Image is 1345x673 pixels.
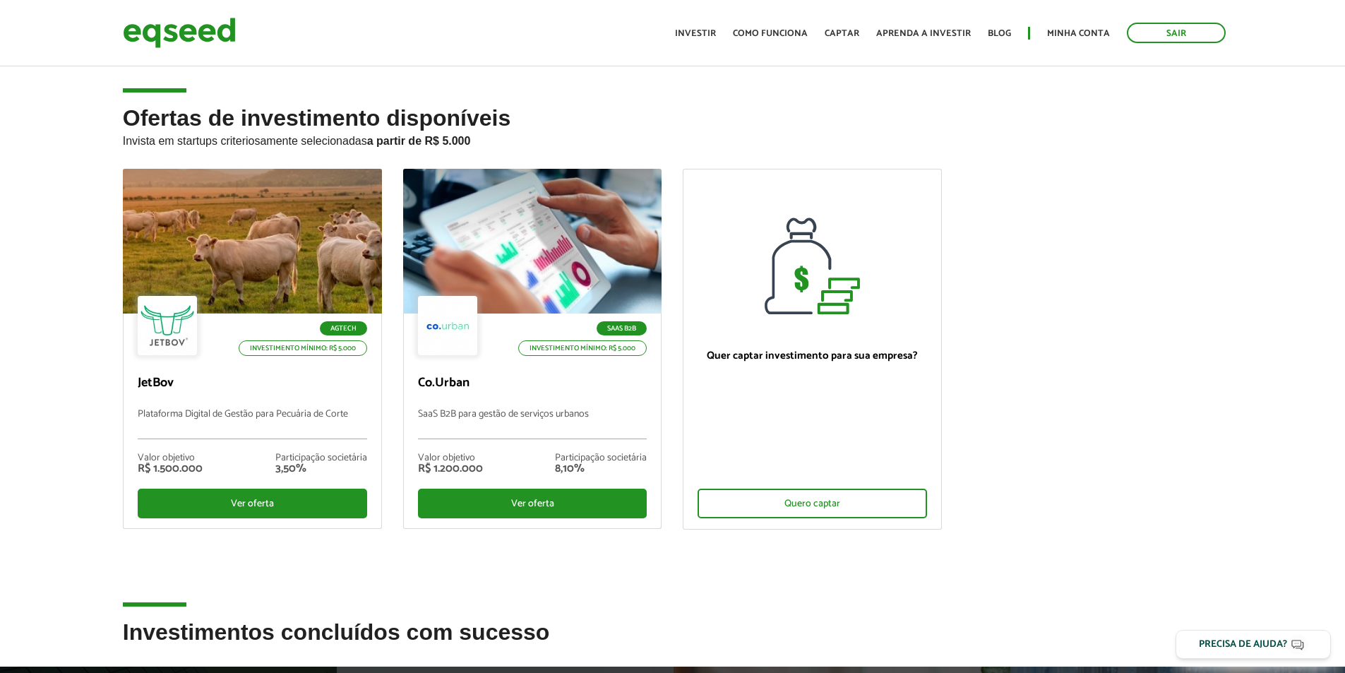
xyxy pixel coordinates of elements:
[418,376,647,391] p: Co.Urban
[138,376,367,391] p: JetBov
[123,620,1223,666] h2: Investimentos concluídos com sucesso
[418,489,647,518] div: Ver oferta
[555,453,647,463] div: Participação societária
[555,463,647,475] div: 8,10%
[518,340,647,356] p: Investimento mínimo: R$ 5.000
[123,106,1223,169] h2: Ofertas de investimento disponíveis
[418,463,483,475] div: R$ 1.200.000
[403,169,662,529] a: SaaS B2B Investimento mínimo: R$ 5.000 Co.Urban SaaS B2B para gestão de serviços urbanos Valor ob...
[138,409,367,439] p: Plataforma Digital de Gestão para Pecuária de Corte
[698,489,927,518] div: Quero captar
[597,321,647,335] p: SaaS B2B
[418,453,483,463] div: Valor objetivo
[733,29,808,38] a: Como funciona
[275,453,367,463] div: Participação societária
[123,131,1223,148] p: Invista em startups criteriosamente selecionadas
[320,321,367,335] p: Agtech
[876,29,971,38] a: Aprenda a investir
[239,340,367,356] p: Investimento mínimo: R$ 5.000
[275,463,367,475] div: 3,50%
[138,463,203,475] div: R$ 1.500.000
[138,489,367,518] div: Ver oferta
[138,453,203,463] div: Valor objetivo
[683,169,942,530] a: Quer captar investimento para sua empresa? Quero captar
[988,29,1011,38] a: Blog
[367,135,471,147] strong: a partir de R$ 5.000
[825,29,859,38] a: Captar
[1127,23,1226,43] a: Sair
[675,29,716,38] a: Investir
[123,14,236,52] img: EqSeed
[1047,29,1110,38] a: Minha conta
[698,350,927,362] p: Quer captar investimento para sua empresa?
[123,169,382,529] a: Agtech Investimento mínimo: R$ 5.000 JetBov Plataforma Digital de Gestão para Pecuária de Corte V...
[418,409,647,439] p: SaaS B2B para gestão de serviços urbanos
